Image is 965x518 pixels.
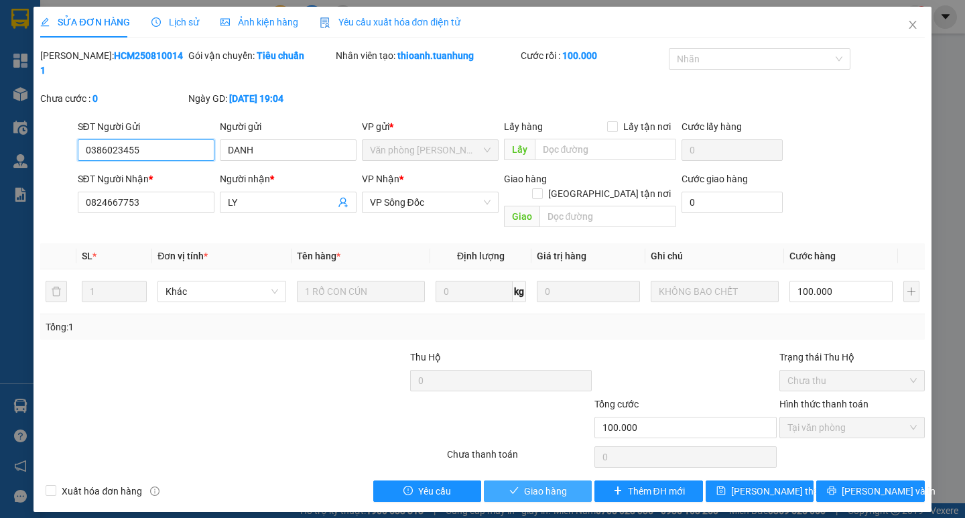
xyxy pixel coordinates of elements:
div: SĐT Người Gửi [78,119,214,134]
span: SL [82,251,92,261]
span: info-circle [150,487,159,496]
b: thioanh.tuanhung [397,50,474,61]
input: Cước lấy hàng [682,139,783,161]
button: printer[PERSON_NAME] và In [816,480,924,502]
span: Ảnh kiện hàng [220,17,298,27]
input: VD: Bàn, Ghế [297,281,425,302]
span: VP Nhận [362,174,399,184]
span: Đơn vị tính [157,251,208,261]
b: 0 [92,93,98,104]
b: 100.000 [562,50,597,61]
span: Tổng cước [594,399,639,409]
span: Yêu cầu [418,484,451,499]
span: Thu Hộ [410,352,441,363]
span: Giao hàng [504,174,547,184]
b: [DATE] 19:04 [229,93,283,104]
button: save[PERSON_NAME] thay đổi [706,480,814,502]
div: Cước rồi : [521,48,666,63]
img: icon [320,17,330,28]
div: Chưa cước : [40,91,186,106]
span: Lấy tận nơi [618,119,676,134]
div: Chưa thanh toán [446,447,594,470]
div: Gói vận chuyển: [188,48,334,63]
input: Dọc đường [535,139,676,160]
button: exclamation-circleYêu cầu [373,480,481,502]
button: plusThêm ĐH mới [594,480,702,502]
span: Tại văn phòng [787,417,917,438]
th: Ghi chú [645,243,784,269]
span: Văn phòng Hồ Chí Minh [370,140,491,160]
span: Tên hàng [297,251,340,261]
input: Cước giao hàng [682,192,783,213]
span: [GEOGRAPHIC_DATA] tận nơi [543,186,676,201]
span: clock-circle [151,17,161,27]
button: checkGiao hàng [484,480,592,502]
span: [PERSON_NAME] và In [842,484,936,499]
span: Giao [504,206,539,227]
label: Hình thức thanh toán [779,399,868,409]
div: Trạng thái Thu Hộ [779,350,925,365]
div: Người nhận [220,172,357,186]
span: Giao hàng [524,484,567,499]
span: edit [40,17,50,27]
span: close [907,19,918,30]
span: kg [513,281,526,302]
span: Định lượng [457,251,505,261]
div: VP gửi [362,119,499,134]
span: printer [827,486,836,497]
span: Xuất hóa đơn hàng [56,484,147,499]
b: Tiêu chuẩn [257,50,304,61]
span: picture [220,17,230,27]
button: Close [894,7,931,44]
label: Cước giao hàng [682,174,748,184]
span: Chưa thu [787,371,917,391]
span: plus [613,486,623,497]
span: SỬA ĐƠN HÀNG [40,17,129,27]
input: Ghi Chú [651,281,779,302]
label: Cước lấy hàng [682,121,742,132]
span: Khác [166,281,277,302]
input: Dọc đường [539,206,676,227]
span: Giá trị hàng [537,251,586,261]
span: exclamation-circle [403,486,413,497]
span: Yêu cầu xuất hóa đơn điện tử [320,17,461,27]
span: user-add [338,197,348,208]
span: check [509,486,519,497]
span: Lịch sử [151,17,199,27]
div: Ngày GD: [188,91,334,106]
div: SĐT Người Nhận [78,172,214,186]
div: Người gửi [220,119,357,134]
span: Lấy hàng [504,121,543,132]
div: Nhân viên tạo: [336,48,518,63]
span: Lấy [504,139,535,160]
span: Thêm ĐH mới [628,484,685,499]
input: 0 [537,281,640,302]
button: plus [903,281,919,302]
span: Cước hàng [789,251,836,261]
button: delete [46,281,67,302]
span: VP Sông Đốc [370,192,491,212]
div: [PERSON_NAME]: [40,48,186,78]
div: Tổng: 1 [46,320,373,334]
span: save [716,486,726,497]
span: [PERSON_NAME] thay đổi [731,484,838,499]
